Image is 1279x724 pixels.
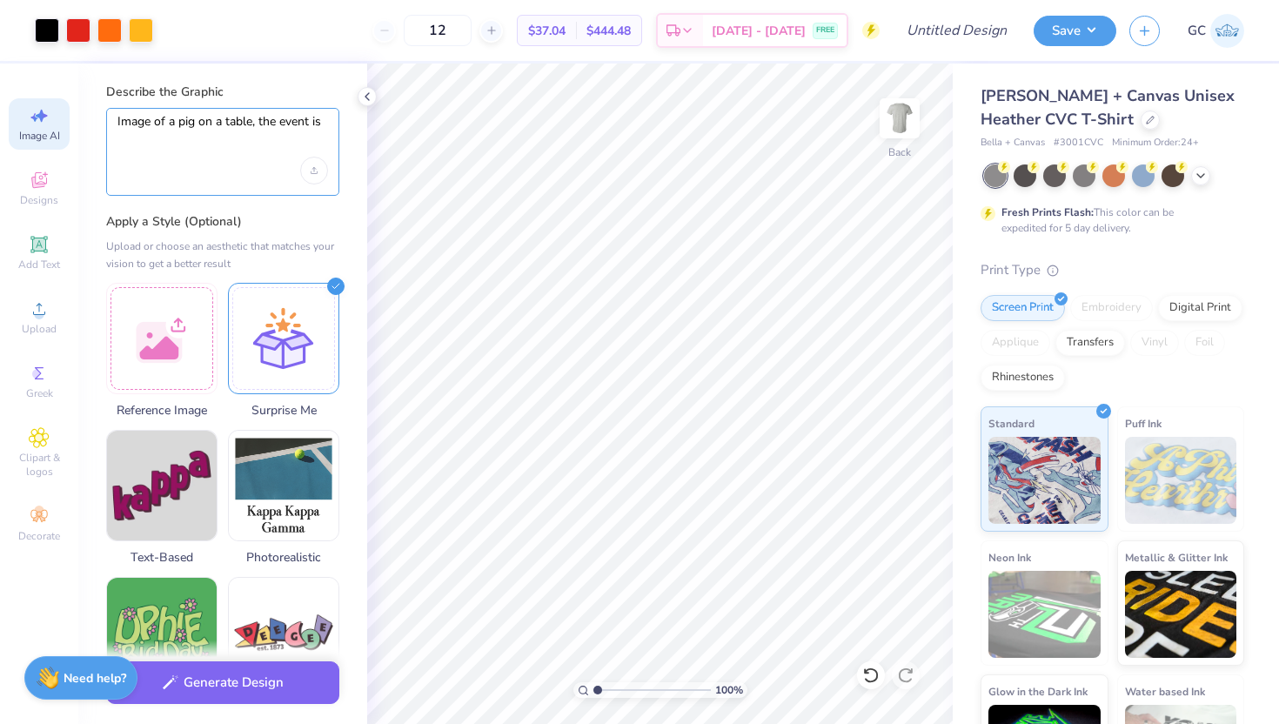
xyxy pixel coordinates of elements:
[981,330,1050,356] div: Applique
[1054,136,1103,151] span: # 3001CVC
[106,84,339,101] label: Describe the Graphic
[981,365,1065,391] div: Rhinestones
[18,529,60,543] span: Decorate
[106,548,218,566] span: Text-Based
[1188,21,1206,41] span: GC
[107,431,217,540] img: Text-Based
[1188,14,1244,48] a: GC
[712,22,806,40] span: [DATE] - [DATE]
[106,238,339,272] div: Upload or choose an aesthetic that matches your vision to get a better result
[26,386,53,400] span: Greek
[1125,571,1237,658] img: Metallic & Glitter Ink
[20,193,58,207] span: Designs
[404,15,472,46] input: – –
[300,157,328,184] div: Upload image
[981,260,1244,280] div: Print Type
[1125,437,1237,524] img: Puff Ink
[988,571,1101,658] img: Neon Ink
[1125,414,1162,432] span: Puff Ink
[528,22,566,40] span: $37.04
[229,431,338,540] img: Photorealistic
[106,661,339,704] button: Generate Design
[1034,16,1116,46] button: Save
[882,101,917,136] img: Back
[1001,205,1094,219] strong: Fresh Prints Flash:
[981,136,1045,151] span: Bella + Canvas
[988,414,1035,432] span: Standard
[981,85,1235,130] span: [PERSON_NAME] + Canvas Unisex Heather CVC T-Shirt
[715,682,743,698] span: 100 %
[9,451,70,479] span: Clipart & logos
[586,22,631,40] span: $444.48
[1055,330,1125,356] div: Transfers
[1112,136,1199,151] span: Minimum Order: 24 +
[64,670,126,687] strong: Need help?
[1125,548,1228,566] span: Metallic & Glitter Ink
[1158,295,1242,321] div: Digital Print
[229,578,338,687] img: 80s & 90s
[1184,330,1225,356] div: Foil
[117,114,328,158] textarea: Image of a pig on a table, the event is
[988,682,1088,701] span: Glow in the Dark Ink
[988,437,1101,524] img: Standard
[1210,14,1244,48] img: George Charles
[1125,682,1205,701] span: Water based Ink
[18,258,60,271] span: Add Text
[1070,295,1153,321] div: Embroidery
[19,129,60,143] span: Image AI
[228,548,339,566] span: Photorealistic
[1130,330,1179,356] div: Vinyl
[107,578,217,687] img: 60s & 70s
[988,548,1031,566] span: Neon Ink
[106,213,339,231] label: Apply a Style (Optional)
[981,295,1065,321] div: Screen Print
[888,144,911,160] div: Back
[106,401,218,419] span: Reference Image
[228,401,339,419] span: Surprise Me
[893,13,1021,48] input: Untitled Design
[22,322,57,336] span: Upload
[816,24,834,37] span: FREE
[1001,204,1215,236] div: This color can be expedited for 5 day delivery.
